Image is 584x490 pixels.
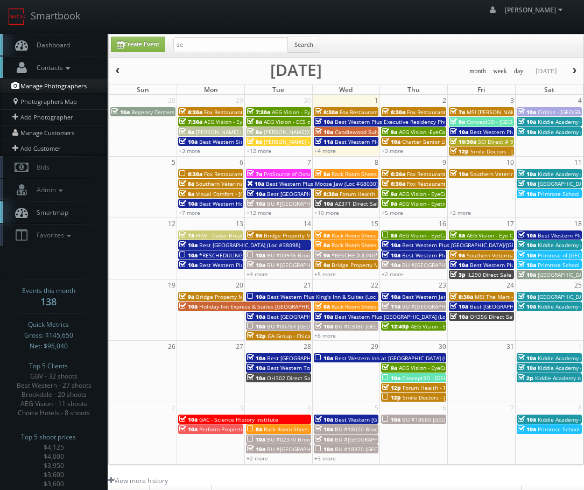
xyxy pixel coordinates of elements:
[179,416,198,423] span: 10a
[266,180,378,187] span: Best Western Plus Moose Jaw (Loc #68030)
[315,261,330,269] span: 9a
[518,293,536,300] span: 10a
[402,293,504,300] span: Best Western Jamaica Inn (Loc #33141)
[173,37,288,52] input: Search for Events
[137,85,149,94] span: Sun
[314,270,336,278] a: +5 more
[374,402,379,414] span: 5
[179,303,198,310] span: 10a
[332,232,473,239] span: Rack Room Shoes - [STREET_ADDRESS][PERSON_NAME]
[247,270,268,278] a: +4 more
[518,374,533,382] span: 2p
[264,118,435,125] span: AEG Vision - ECS of [US_STATE] - [US_STATE] Valley Family Eye Care
[374,157,379,168] span: 8
[264,170,317,178] span: ProSource of Oxnard
[509,402,515,414] span: 7
[407,108,577,116] span: Fox Restaurant Concepts - Culinary Dropout - [GEOGRAPHIC_DATA]
[238,402,244,414] span: 3
[247,200,265,207] span: 10a
[204,118,404,125] span: AEG Vision - EyeCare Specialties of [US_STATE] – Southwest Orlando Eye Care
[204,108,374,116] span: Fox Restaurant Concepts - Culinary Dropout - [GEOGRAPHIC_DATA]
[235,341,244,352] span: 27
[518,271,536,278] span: 10a
[267,190,368,198] span: Best [GEOGRAPHIC_DATA] (Loc #18018)
[438,341,447,352] span: 30
[247,180,264,187] span: 10a
[179,108,202,116] span: 6:30a
[131,108,253,116] span: Regency Centers - [GEOGRAPHIC_DATA] (63020)
[332,241,432,249] span: Rack Room Shoes - 1090 Olinda Center
[267,445,333,453] span: BU #[GEOGRAPHIC_DATA]
[450,293,473,300] span: 8:30a
[111,108,130,116] span: 10a
[450,108,465,116] span: 7a
[235,218,244,229] span: 13
[450,261,468,269] span: 10a
[167,279,177,291] span: 19
[179,147,200,155] a: +3 more
[306,402,312,414] span: 4
[268,332,334,340] span: GA Group - Chicago Office
[450,138,476,145] span: 10:30a
[8,8,25,25] img: smartbook-logo.png
[450,148,469,155] span: 12p
[238,157,244,168] span: 6
[314,147,336,155] a: +4 more
[179,128,194,136] span: 8a
[179,261,198,269] span: 10a
[509,95,515,106] span: 3
[382,270,403,278] a: +2 more
[382,303,400,310] span: 11a
[272,85,284,94] span: Tue
[315,354,333,362] span: 10a
[40,295,57,308] strong: 138
[315,170,330,178] span: 8a
[315,118,333,125] span: 10a
[272,108,467,116] span: AEG Vision - EyeCare Specialties of [US_STATE] – [PERSON_NAME] Eye Clinic
[510,65,527,78] button: day
[467,118,552,125] span: Concept3D - [GEOGRAPHIC_DATA]
[235,279,244,291] span: 20
[199,303,328,310] span: Holiday Inn Express & Suites [GEOGRAPHIC_DATA]
[302,218,312,229] span: 14
[196,180,329,187] span: Southern Veterinary Partners - [GEOGRAPHIC_DATA]
[171,402,177,414] span: 2
[31,230,74,240] span: Favorites
[179,241,198,249] span: 10a
[247,436,265,443] span: 10a
[573,157,583,168] span: 11
[315,200,333,207] span: 10a
[518,416,536,423] span: 10a
[108,476,168,485] a: View more history
[247,364,265,372] span: 10a
[332,170,430,178] span: Rack Room Shoes - [STREET_ADDRESS]
[171,157,177,168] span: 5
[382,293,400,300] span: 10a
[374,95,379,106] span: 1
[441,402,447,414] span: 6
[335,128,493,136] span: Candlewood Suites [GEOGRAPHIC_DATA] [GEOGRAPHIC_DATA]
[382,261,400,269] span: 10a
[247,251,265,259] span: 10a
[477,85,485,94] span: Fri
[441,95,447,106] span: 2
[247,445,265,453] span: 10a
[247,190,265,198] span: 10a
[315,138,333,145] span: 11a
[518,118,536,125] span: 10a
[199,138,305,145] span: Best Western Sicamous Inn (Loc #62108)
[489,65,511,78] button: week
[179,251,198,259] span: 10a
[407,170,577,178] span: Fox Restaurant Concepts - Culinary Dropout - [GEOGRAPHIC_DATA]
[518,261,536,269] span: 10a
[577,95,583,106] span: 4
[31,208,68,217] span: Smartmap
[518,232,536,239] span: 10a
[382,384,401,391] span: 12p
[199,261,313,269] span: Best Western Plus Bellingham (Loc #48188)
[402,374,530,382] span: Concept3D - [GEOGRAPHIC_DATA][PERSON_NAME]
[314,332,336,339] a: +6 more
[111,37,165,52] a: Create Event
[382,374,400,382] span: 10a
[450,251,465,259] span: 9a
